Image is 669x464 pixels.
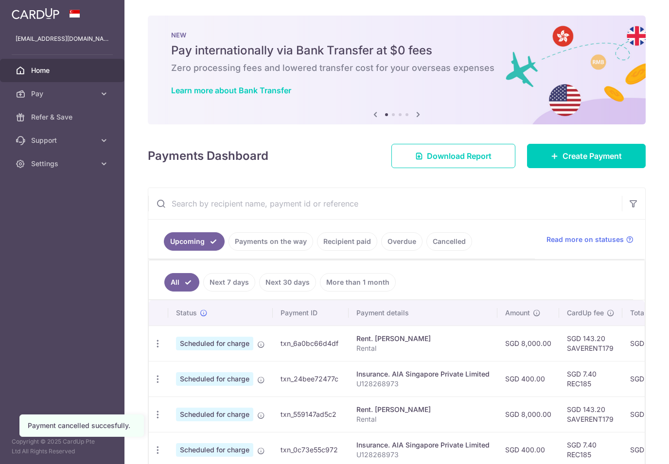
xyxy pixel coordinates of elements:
[630,308,662,318] span: Total amt.
[427,150,492,162] span: Download Report
[546,235,624,244] span: Read more on statuses
[31,136,95,145] span: Support
[176,408,253,421] span: Scheduled for charge
[148,188,622,219] input: Search by recipient name, payment id or reference
[356,344,490,353] p: Rental
[559,361,622,396] td: SGD 7.40 REC185
[164,273,199,292] a: All
[176,308,197,318] span: Status
[381,232,423,251] a: Overdue
[171,31,622,39] p: NEW
[31,159,95,169] span: Settings
[527,144,646,168] a: Create Payment
[31,112,95,122] span: Refer & Save
[505,308,530,318] span: Amount
[31,89,95,99] span: Pay
[176,443,253,457] span: Scheduled for charge
[356,379,490,389] p: U128268973
[273,300,349,326] th: Payment ID
[259,273,316,292] a: Next 30 days
[356,440,490,450] div: Insurance. AIA Singapore Private Limited
[356,334,490,344] div: Rent. [PERSON_NAME]
[546,235,634,244] a: Read more on statuses
[497,361,559,396] td: SGD 400.00
[171,86,291,95] a: Learn more about Bank Transfer
[567,308,604,318] span: CardUp fee
[16,34,109,44] p: [EMAIL_ADDRESS][DOMAIN_NAME]
[320,273,396,292] a: More than 1 month
[559,326,622,361] td: SGD 143.20 SAVERENT179
[148,16,646,124] img: Bank transfer banner
[356,414,490,424] p: Rental
[164,232,225,251] a: Upcoming
[559,396,622,432] td: SGD 143.20 SAVERENT179
[203,273,255,292] a: Next 7 days
[171,43,622,58] h5: Pay internationally via Bank Transfer at $0 fees
[273,396,349,432] td: txn_559147ad5c2
[31,66,95,75] span: Home
[171,62,622,74] h6: Zero processing fees and lowered transfer cost for your overseas expenses
[391,144,515,168] a: Download Report
[176,337,253,350] span: Scheduled for charge
[349,300,497,326] th: Payment details
[356,369,490,379] div: Insurance. AIA Singapore Private Limited
[497,396,559,432] td: SGD 8,000.00
[426,232,472,251] a: Cancelled
[606,435,659,459] iframe: Opens a widget where you can find more information
[317,232,377,251] a: Recipient paid
[176,372,253,386] span: Scheduled for charge
[229,232,313,251] a: Payments on the way
[28,421,136,430] div: Payment cancelled succesfully.
[273,361,349,396] td: txn_24bee72477c
[148,147,268,165] h4: Payments Dashboard
[12,8,59,19] img: CardUp
[273,326,349,361] td: txn_6a0bc66d4df
[356,405,490,414] div: Rent. [PERSON_NAME]
[497,326,559,361] td: SGD 8,000.00
[563,150,622,162] span: Create Payment
[356,450,490,460] p: U128268973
